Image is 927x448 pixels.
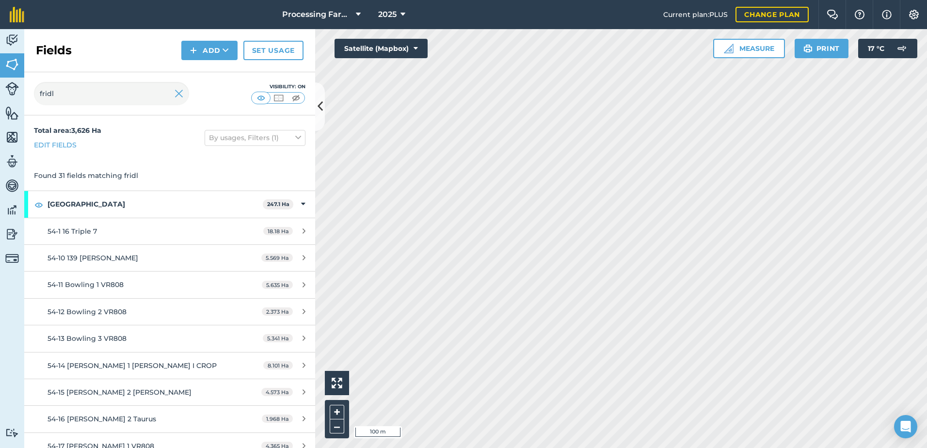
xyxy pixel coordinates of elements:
[267,201,289,208] strong: 247.1 Ha
[24,272,315,298] a: 54-11 Bowling 1 VR8085.635 Ha
[335,39,428,58] button: Satellite (Mapbox)
[261,388,293,396] span: 4.573 Ha
[262,281,293,289] span: 5.635 Ha
[48,280,124,289] span: 54-11 Bowling 1 VR808
[854,10,865,19] img: A question mark icon
[894,415,917,438] div: Open Intercom Messenger
[330,405,344,419] button: +
[48,227,97,236] span: 54-1 16 Triple 7
[5,428,19,437] img: svg+xml;base64,PD94bWwgdmVyc2lvbj0iMS4wIiBlbmNvZGluZz0idXRmLTgiPz4KPCEtLSBHZW5lcmF0b3I6IEFkb2JlIE...
[190,45,197,56] img: svg+xml;base64,PHN2ZyB4bWxucz0iaHR0cDovL3d3dy53My5vcmcvMjAwMC9zdmciIHdpZHRoPSIxNCIgaGVpZ2h0PSIyNC...
[24,299,315,325] a: 54-12 Bowling 2 VR8082.373 Ha
[24,352,315,379] a: 54-14 [PERSON_NAME] 1 [PERSON_NAME] I CROP8.101 Ha
[5,33,19,48] img: svg+xml;base64,PD94bWwgdmVyc2lvbj0iMS4wIiBlbmNvZGluZz0idXRmLTgiPz4KPCEtLSBHZW5lcmF0b3I6IEFkb2JlIE...
[282,9,352,20] span: Processing Farms
[48,254,138,262] span: 54-10 139 [PERSON_NAME]
[5,57,19,72] img: svg+xml;base64,PHN2ZyB4bWxucz0iaHR0cDovL3d3dy53My5vcmcvMjAwMC9zdmciIHdpZHRoPSI1NiIgaGVpZ2h0PSI2MC...
[378,9,397,20] span: 2025
[263,334,293,342] span: 5.341 Ha
[908,10,920,19] img: A cog icon
[34,126,101,135] strong: Total area : 3,626 Ha
[24,325,315,352] a: 54-13 Bowling 3 VR8085.341 Ha
[175,88,183,99] img: svg+xml;base64,PHN2ZyB4bWxucz0iaHR0cDovL3d3dy53My5vcmcvMjAwMC9zdmciIHdpZHRoPSIyMiIgaGVpZ2h0PSIzMC...
[36,43,72,58] h2: Fields
[181,41,238,60] button: Add
[34,199,43,210] img: svg+xml;base64,PHN2ZyB4bWxucz0iaHR0cDovL3d3dy53My5vcmcvMjAwMC9zdmciIHdpZHRoPSIxOCIgaGVpZ2h0PSIyNC...
[735,7,809,22] a: Change plan
[243,41,304,60] a: Set usage
[272,93,285,103] img: svg+xml;base64,PHN2ZyB4bWxucz0iaHR0cDovL3d3dy53My5vcmcvMjAwMC9zdmciIHdpZHRoPSI1MCIgaGVpZ2h0PSI0MC...
[24,245,315,271] a: 54-10 139 [PERSON_NAME]5.569 Ha
[205,130,305,145] button: By usages, Filters (1)
[263,361,293,369] span: 8.101 Ha
[803,43,813,54] img: svg+xml;base64,PHN2ZyB4bWxucz0iaHR0cDovL3d3dy53My5vcmcvMjAwMC9zdmciIHdpZHRoPSIxOSIgaGVpZ2h0PSIyNC...
[663,9,728,20] span: Current plan : PLUS
[48,415,156,423] span: 54-16 [PERSON_NAME] 2 Taurus
[5,178,19,193] img: svg+xml;base64,PD94bWwgdmVyc2lvbj0iMS4wIiBlbmNvZGluZz0idXRmLTgiPz4KPCEtLSBHZW5lcmF0b3I6IEFkb2JlIE...
[24,406,315,432] a: 54-16 [PERSON_NAME] 2 Taurus1.968 Ha
[48,388,192,397] span: 54-15 [PERSON_NAME] 2 [PERSON_NAME]
[24,191,315,217] div: [GEOGRAPHIC_DATA]247.1 Ha
[261,254,293,262] span: 5.569 Ha
[5,252,19,265] img: svg+xml;base64,PD94bWwgdmVyc2lvbj0iMS4wIiBlbmNvZGluZz0idXRmLTgiPz4KPCEtLSBHZW5lcmF0b3I6IEFkb2JlIE...
[255,93,267,103] img: svg+xml;base64,PHN2ZyB4bWxucz0iaHR0cDovL3d3dy53My5vcmcvMjAwMC9zdmciIHdpZHRoPSI1MCIgaGVpZ2h0PSI0MC...
[868,39,884,58] span: 17 ° C
[34,82,189,105] input: Search
[5,106,19,120] img: svg+xml;base64,PHN2ZyB4bWxucz0iaHR0cDovL3d3dy53My5vcmcvMjAwMC9zdmciIHdpZHRoPSI1NiIgaGVpZ2h0PSI2MC...
[713,39,785,58] button: Measure
[5,154,19,169] img: svg+xml;base64,PD94bWwgdmVyc2lvbj0iMS4wIiBlbmNvZGluZz0idXRmLTgiPz4KPCEtLSBHZW5lcmF0b3I6IEFkb2JlIE...
[34,140,77,150] a: Edit fields
[5,82,19,96] img: svg+xml;base64,PD94bWwgdmVyc2lvbj0iMS4wIiBlbmNvZGluZz0idXRmLTgiPz4KPCEtLSBHZW5lcmF0b3I6IEFkb2JlIE...
[48,334,127,343] span: 54-13 Bowling 3 VR808
[5,203,19,217] img: svg+xml;base64,PD94bWwgdmVyc2lvbj0iMS4wIiBlbmNvZGluZz0idXRmLTgiPz4KPCEtLSBHZW5lcmF0b3I6IEFkb2JlIE...
[48,191,263,217] strong: [GEOGRAPHIC_DATA]
[10,7,24,22] img: fieldmargin Logo
[263,227,293,235] span: 18.18 Ha
[24,160,315,191] div: Found 31 fields matching fridl
[48,361,217,370] span: 54-14 [PERSON_NAME] 1 [PERSON_NAME] I CROP
[262,307,293,316] span: 2.373 Ha
[5,227,19,241] img: svg+xml;base64,PD94bWwgdmVyc2lvbj0iMS4wIiBlbmNvZGluZz0idXRmLTgiPz4KPCEtLSBHZW5lcmF0b3I6IEFkb2JlIE...
[858,39,917,58] button: 17 °C
[882,9,892,20] img: svg+xml;base64,PHN2ZyB4bWxucz0iaHR0cDovL3d3dy53My5vcmcvMjAwMC9zdmciIHdpZHRoPSIxNyIgaGVpZ2h0PSIxNy...
[892,39,911,58] img: svg+xml;base64,PD94bWwgdmVyc2lvbj0iMS4wIiBlbmNvZGluZz0idXRmLTgiPz4KPCEtLSBHZW5lcmF0b3I6IEFkb2JlIE...
[795,39,849,58] button: Print
[724,44,734,53] img: Ruler icon
[827,10,838,19] img: Two speech bubbles overlapping with the left bubble in the forefront
[332,378,342,388] img: Four arrows, one pointing top left, one top right, one bottom right and the last bottom left
[251,83,305,91] div: Visibility: On
[5,130,19,144] img: svg+xml;base64,PHN2ZyB4bWxucz0iaHR0cDovL3d3dy53My5vcmcvMjAwMC9zdmciIHdpZHRoPSI1NiIgaGVpZ2h0PSI2MC...
[290,93,302,103] img: svg+xml;base64,PHN2ZyB4bWxucz0iaHR0cDovL3d3dy53My5vcmcvMjAwMC9zdmciIHdpZHRoPSI1MCIgaGVpZ2h0PSI0MC...
[24,218,315,244] a: 54-1 16 Triple 718.18 Ha
[24,379,315,405] a: 54-15 [PERSON_NAME] 2 [PERSON_NAME]4.573 Ha
[330,419,344,433] button: –
[48,307,127,316] span: 54-12 Bowling 2 VR808
[262,415,293,423] span: 1.968 Ha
